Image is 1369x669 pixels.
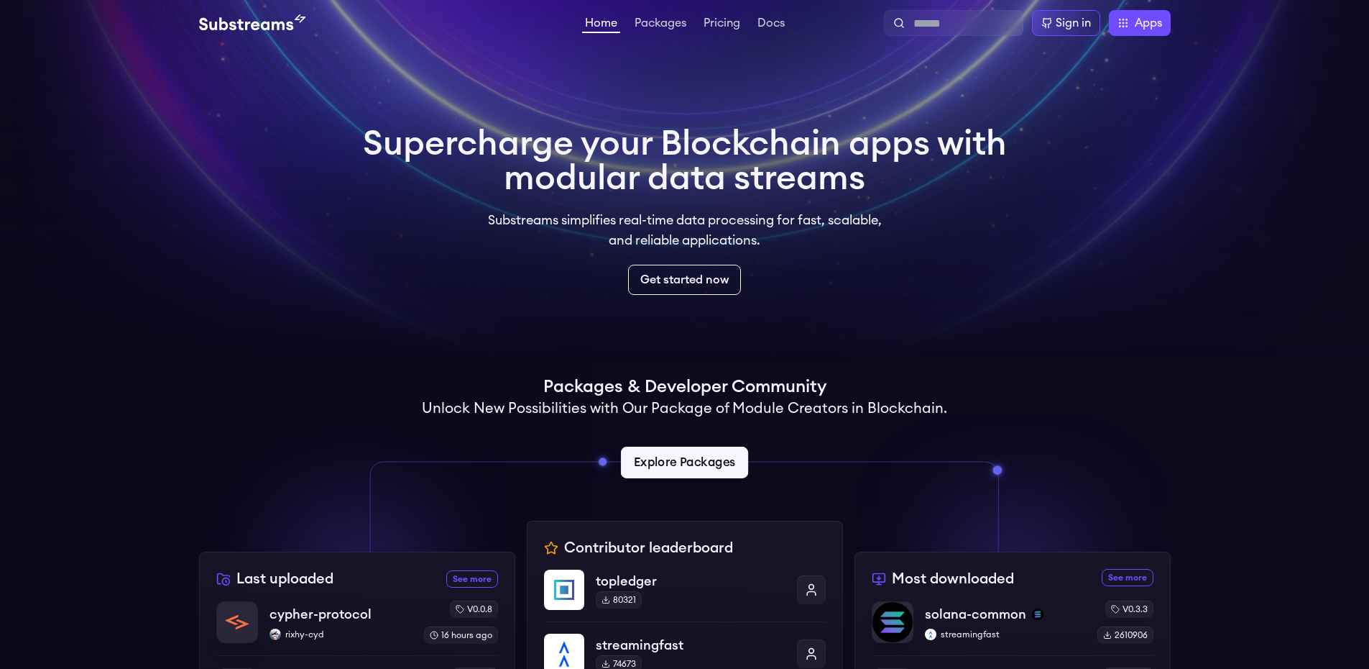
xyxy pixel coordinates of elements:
a: See more recently uploaded packages [446,570,498,588]
a: Get started now [628,265,741,295]
a: cypher-protocolcypher-protocolrixhy-cydrixhy-cydv0.0.816 hours ago [216,601,498,655]
a: Docs [755,17,788,32]
div: 16 hours ago [424,627,498,644]
p: solana-common [925,604,1026,624]
p: cypher-protocol [269,604,372,624]
p: rixhy-cyd [269,629,412,640]
a: solana-commonsolana-commonsolanastreamingfaststreamingfastv0.3.32610906 [872,601,1153,655]
p: topledger [596,571,785,591]
h1: Supercharge your Blockchain apps with modular data streams [363,127,1007,196]
h1: Packages & Developer Community [543,376,826,399]
img: Substream's logo [199,14,305,32]
div: v0.0.8 [450,601,498,618]
img: cypher-protocol [217,602,257,642]
p: Substreams simplifies real-time data processing for fast, scalable, and reliable applications. [478,210,892,250]
a: Sign in [1032,10,1100,36]
h2: Unlock New Possibilities with Our Package of Module Creators in Blockchain. [422,399,947,419]
a: Explore Packages [621,447,748,478]
img: topledger [544,570,584,610]
a: See more most downloaded packages [1102,569,1153,586]
a: Home [582,17,620,33]
img: solana-common [872,602,913,642]
p: streamingfast [925,629,1086,640]
a: topledgertopledger80321 [544,570,826,622]
a: Pricing [701,17,743,32]
span: Apps [1135,14,1162,32]
div: 80321 [596,591,642,609]
a: Packages [632,17,689,32]
div: v0.3.3 [1105,601,1153,618]
img: solana [1032,609,1043,620]
div: 2610906 [1097,627,1153,644]
img: rixhy-cyd [269,629,281,640]
p: streamingfast [596,635,785,655]
img: streamingfast [925,629,936,640]
div: Sign in [1056,14,1091,32]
